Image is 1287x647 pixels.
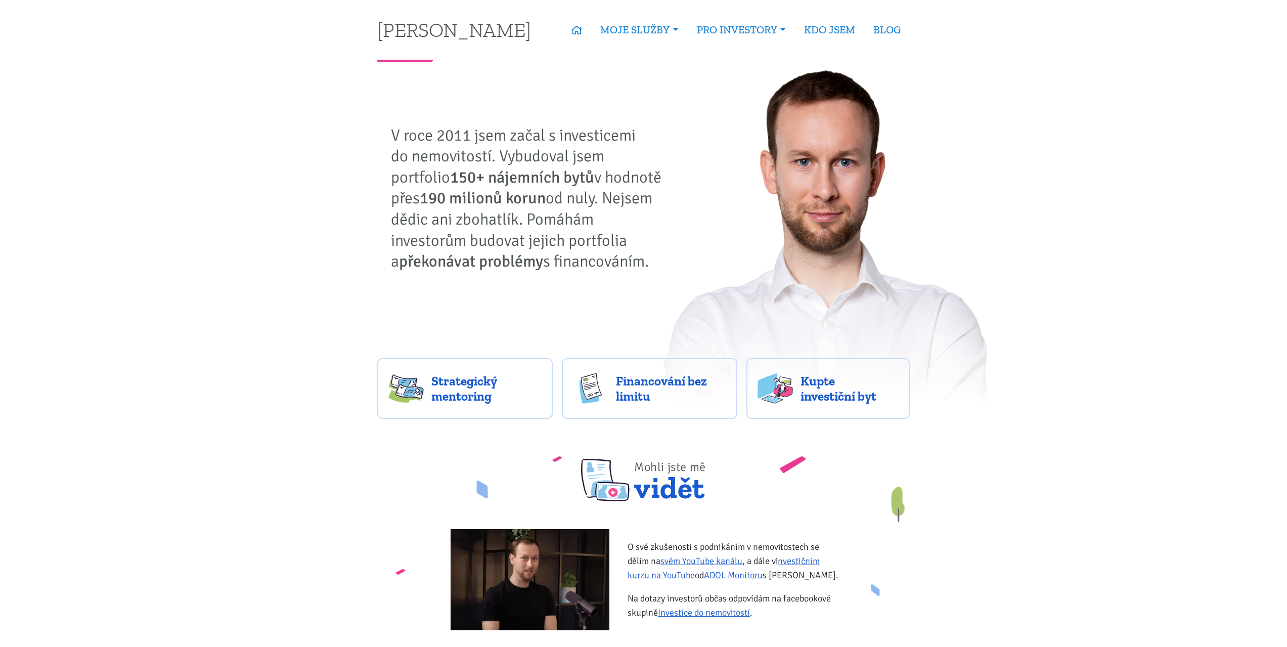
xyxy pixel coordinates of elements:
[591,18,687,41] a: MOJE SLUŽBY
[658,607,750,618] a: Investice do nemovitostí
[388,373,424,404] img: strategy
[628,540,841,582] p: O své zkušenosti s podnikáním v nemovitostech se dělím na , a dále v od s [PERSON_NAME].
[391,125,669,272] p: V roce 2011 jsem začal s investicemi do nemovitostí. Vybudoval jsem portfolio v hodnotě přes od n...
[634,459,706,475] span: Mohli jste mě
[573,373,608,404] img: finance
[420,188,546,208] strong: 190 milionů korun
[562,358,737,419] a: Financování bez limitu
[628,591,841,620] p: Na dotazy investorů občas odpovídám na facebookové skupině .
[634,447,706,501] span: vidět
[450,167,594,187] strong: 150+ nájemních bytů
[377,20,531,39] a: [PERSON_NAME]
[688,18,795,41] a: PRO INVESTORY
[758,373,793,404] img: flats
[616,373,726,404] span: Financování bez limitu
[864,18,910,41] a: BLOG
[795,18,864,41] a: KDO JSEM
[801,373,899,404] span: Kupte investiční byt
[704,570,763,581] a: ADOL Monitoru
[431,373,542,404] span: Strategický mentoring
[660,555,742,567] a: svém YouTube kanálu
[399,251,543,271] strong: překonávat problémy
[377,358,553,419] a: Strategický mentoring
[746,358,910,419] a: Kupte investiční byt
